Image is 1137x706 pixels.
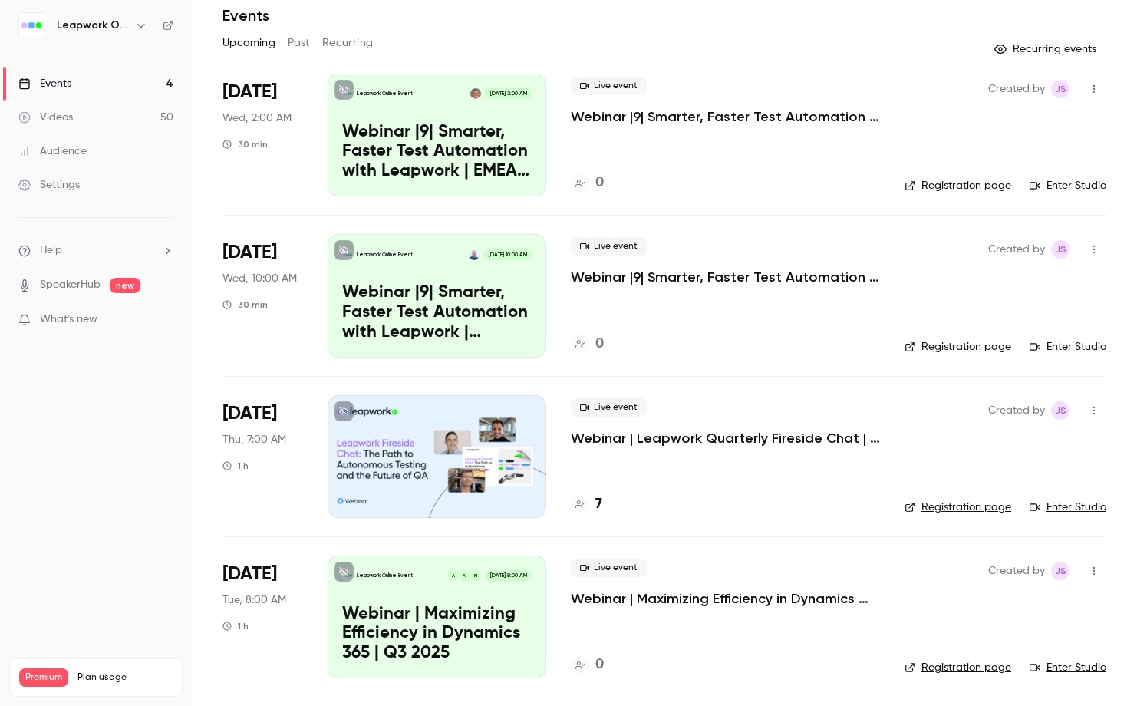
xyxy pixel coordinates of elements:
span: Plan usage [77,671,173,684]
h6: Leapwork Online Event [57,18,129,33]
iframe: Noticeable Trigger [155,313,173,327]
a: Webinar |9| Smarter, Faster Test Automation with Leapwork | US | Q3 2025Leapwork Online EventLeo ... [328,234,546,357]
span: Jaynesh Singh [1051,80,1069,98]
span: Thu, 7:00 AM [222,432,286,447]
span: [DATE] [222,562,277,586]
a: Enter Studio [1030,339,1106,355]
h4: 7 [595,494,602,515]
div: 1 h [222,460,249,472]
p: Webinar |9| Smarter, Faster Test Automation with Leapwork | EMEA | Q3 2025 [342,123,532,182]
div: Settings [18,177,80,193]
a: SpeakerHub [40,277,101,293]
span: [DATE] [222,240,277,265]
span: [DATE] 10:00 AM [483,249,531,260]
span: JS [1055,562,1066,580]
a: Enter Studio [1030,660,1106,675]
a: Webinar |9| Smarter, Faster Test Automation with Leapwork | EMEA | Q3 2025Leapwork Online EventBa... [328,74,546,196]
a: 0 [571,655,604,675]
a: Registration page [905,339,1011,355]
img: Barnaby Savage-Mountain [470,88,481,99]
h1: Events [222,6,269,25]
li: help-dropdown-opener [18,242,173,259]
p: Leapwork Online Event [357,572,413,579]
a: Webinar |9| Smarter, Faster Test Automation with Leapwork | EMEA | Q3 2025 [571,107,880,126]
div: 30 min [222,138,268,150]
span: Live event [571,77,647,95]
span: Jaynesh Singh [1051,401,1069,420]
span: Jaynesh Singh [1051,240,1069,259]
span: Wed, 10:00 AM [222,271,297,286]
div: 1 h [222,620,249,632]
button: Recurring [322,31,374,55]
span: [DATE] 2:00 AM [485,88,531,99]
p: Webinar |9| Smarter, Faster Test Automation with Leapwork | [GEOGRAPHIC_DATA] | Q3 2025 [342,283,532,342]
div: 30 min [222,299,268,311]
h4: 0 [595,334,604,355]
a: Registration page [905,178,1011,193]
span: Jaynesh Singh [1051,562,1069,580]
button: Recurring events [987,37,1106,61]
span: JS [1055,401,1066,420]
a: 7 [571,494,602,515]
div: A [458,569,470,582]
span: JS [1055,240,1066,259]
div: Sep 30 Tue, 11:00 AM (America/New York) [222,556,303,678]
button: Upcoming [222,31,275,55]
p: Leapwork Online Event [357,90,413,97]
div: Audience [18,144,87,159]
a: Registration page [905,500,1011,515]
span: Premium [19,668,68,687]
span: [DATE] 8:00 AM [485,570,531,581]
span: [DATE] [222,80,277,104]
div: Sep 24 Wed, 10:00 AM (Europe/London) [222,74,303,196]
span: JS [1055,80,1066,98]
div: Videos [18,110,73,125]
a: 0 [571,334,604,355]
p: Leapwork Online Event [357,251,413,259]
p: Webinar | Maximizing Efficiency in Dynamics 365 | Q3 2025 [342,605,532,664]
span: What's new [40,312,97,328]
h4: 0 [595,655,604,675]
span: Created by [988,401,1045,420]
span: Created by [988,240,1045,259]
a: 0 [571,173,604,193]
button: Past [288,31,310,55]
div: Events [18,76,71,91]
a: Registration page [905,660,1011,675]
a: Webinar | Maximizing Efficiency in Dynamics 365 | Q3 2025 [571,589,880,608]
div: Sep 24 Wed, 1:00 PM (America/New York) [222,234,303,357]
a: Enter Studio [1030,500,1106,515]
span: Created by [988,80,1045,98]
a: Webinar |9| Smarter, Faster Test Automation with Leapwork | [GEOGRAPHIC_DATA] | Q3 2025 [571,268,880,286]
div: Sep 25 Thu, 10:00 AM (America/New York) [222,395,303,518]
span: new [110,278,140,293]
span: Help [40,242,62,259]
div: A [447,569,460,582]
img: Leo Laskin [469,249,480,260]
span: Live event [571,237,647,256]
h4: 0 [595,173,604,193]
span: Wed, 2:00 AM [222,111,292,126]
a: Webinar | Maximizing Efficiency in Dynamics 365 | Q3 2025Leapwork Online EventMAA[DATE] 8:00 AMWe... [328,556,546,678]
span: Live event [571,398,647,417]
img: Leapwork Online Event [19,13,44,38]
a: Webinar | Leapwork Quarterly Fireside Chat | Q3 2025 [571,429,880,447]
a: Enter Studio [1030,178,1106,193]
span: Tue, 8:00 AM [222,592,286,608]
span: Live event [571,559,647,577]
span: [DATE] [222,401,277,426]
span: Created by [988,562,1045,580]
div: M [470,569,482,582]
